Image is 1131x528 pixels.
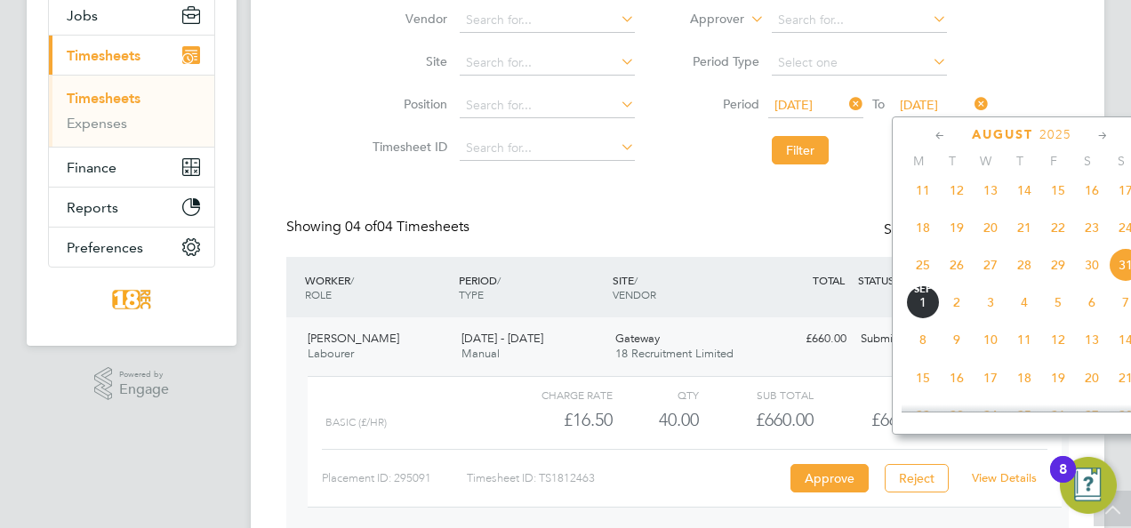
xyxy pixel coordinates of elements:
[906,323,940,356] span: 8
[49,36,214,75] button: Timesheets
[969,153,1003,169] span: W
[940,398,974,432] span: 23
[615,346,734,361] span: 18 Recruitment Limited
[772,51,947,76] input: Select one
[974,361,1007,395] span: 17
[1075,285,1109,319] span: 6
[67,115,127,132] a: Expenses
[1007,248,1041,282] span: 28
[940,285,974,319] span: 2
[608,264,762,310] div: SITE
[460,136,635,161] input: Search for...
[305,287,332,301] span: ROLE
[345,218,469,236] span: 04 Timesheets
[699,384,814,405] div: Sub Total
[1039,127,1071,142] span: 2025
[108,285,156,314] img: 18rec-logo-retina.png
[1075,211,1109,244] span: 23
[1060,457,1117,514] button: Open Resource Center, 8 new notifications
[613,405,699,435] div: 40.00
[1075,398,1109,432] span: 27
[679,96,759,112] label: Period
[308,346,354,361] span: Labourer
[940,211,974,244] span: 19
[308,331,399,346] span: [PERSON_NAME]
[1041,285,1075,319] span: 5
[461,331,543,346] span: [DATE] - [DATE]
[1007,285,1041,319] span: 4
[1041,248,1075,282] span: 29
[345,218,377,236] span: 04 of
[813,273,845,287] span: TOTAL
[350,273,354,287] span: /
[49,188,214,227] button: Reports
[974,398,1007,432] span: 24
[460,51,635,76] input: Search for...
[867,92,890,116] span: To
[49,148,214,187] button: Finance
[854,324,946,354] div: Submitted
[615,331,660,346] span: Gateway
[1037,153,1071,169] span: F
[67,239,143,256] span: Preferences
[325,416,387,428] span: Basic (£/HR)
[1041,323,1075,356] span: 12
[974,323,1007,356] span: 10
[761,324,854,354] div: £660.00
[885,464,949,492] button: Reject
[974,248,1007,282] span: 27
[1007,211,1041,244] span: 21
[634,273,638,287] span: /
[1075,361,1109,395] span: 20
[871,409,929,430] span: £660.00
[902,153,935,169] span: M
[367,53,447,69] label: Site
[974,173,1007,207] span: 13
[664,11,744,28] label: Approver
[1075,248,1109,282] span: 30
[906,361,940,395] span: 15
[461,346,500,361] span: Manual
[467,464,786,492] div: Timesheet ID: TS1812463
[940,173,974,207] span: 12
[367,139,447,155] label: Timesheet ID
[322,464,467,492] div: Placement ID: 295091
[974,211,1007,244] span: 20
[906,285,940,319] span: 1
[774,97,813,113] span: [DATE]
[906,398,940,432] span: 22
[67,159,116,176] span: Finance
[301,264,454,310] div: WORKER
[613,384,699,405] div: QTY
[367,11,447,27] label: Vendor
[772,136,829,164] button: Filter
[498,384,613,405] div: Charge rate
[906,248,940,282] span: 25
[772,8,947,33] input: Search for...
[906,173,940,207] span: 11
[613,287,656,301] span: VENDOR
[884,218,1033,243] div: Status
[367,96,447,112] label: Position
[790,464,869,492] button: Approve
[67,199,118,216] span: Reports
[935,153,969,169] span: T
[1003,153,1037,169] span: T
[67,90,140,107] a: Timesheets
[67,47,140,64] span: Timesheets
[1075,323,1109,356] span: 13
[459,287,484,301] span: TYPE
[854,264,946,296] div: STATUS
[900,97,938,113] span: [DATE]
[49,228,214,267] button: Preferences
[94,367,170,401] a: Powered byEngage
[679,53,759,69] label: Period Type
[286,218,473,236] div: Showing
[67,7,98,24] span: Jobs
[1041,173,1075,207] span: 15
[1041,211,1075,244] span: 22
[972,127,1033,142] span: August
[1007,361,1041,395] span: 18
[974,285,1007,319] span: 3
[1059,469,1067,492] div: 8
